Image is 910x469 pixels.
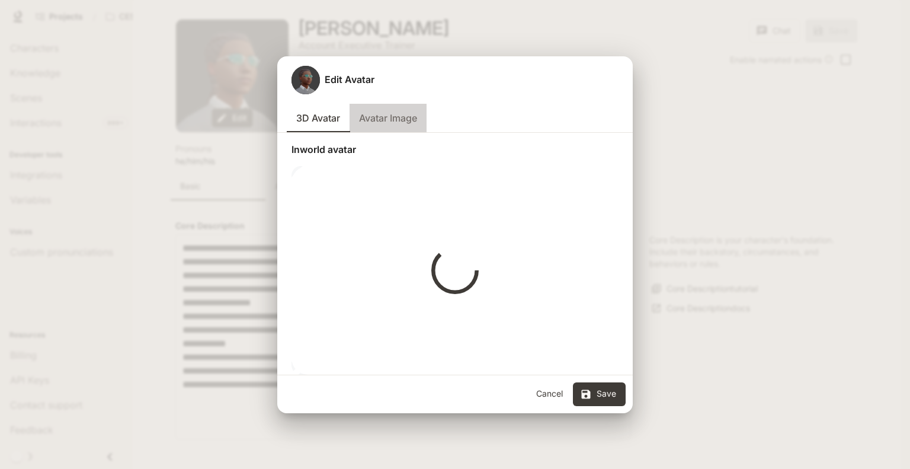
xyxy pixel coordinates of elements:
[325,73,374,86] h5: Edit Avatar
[287,104,350,132] button: 3D Avatar
[291,142,619,157] p: Inworld avatar
[291,66,320,94] div: Avatar image
[573,382,626,406] button: Save
[350,104,427,132] button: Avatar Image
[291,66,320,94] button: Open character avatar dialog
[287,104,623,132] div: avatar type
[530,382,568,406] button: Cancel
